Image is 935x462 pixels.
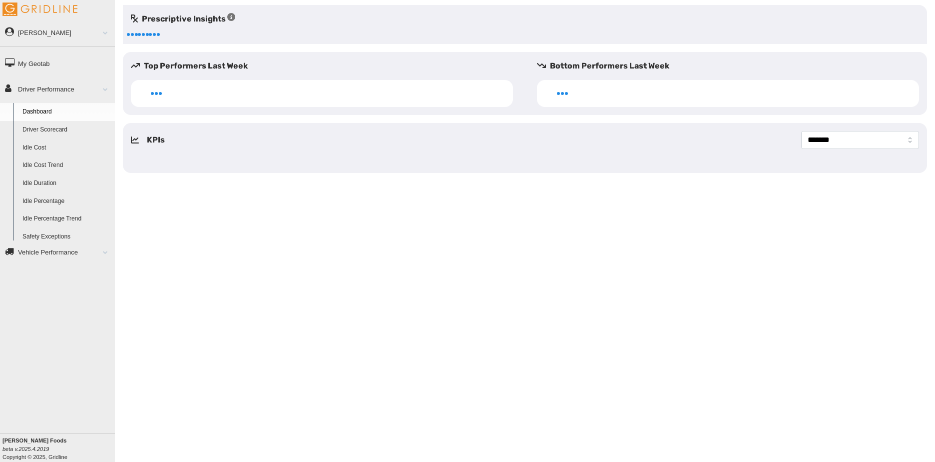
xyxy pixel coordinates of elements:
a: Idle Cost [18,139,115,157]
a: Dashboard [18,103,115,121]
a: Idle Percentage Trend [18,210,115,228]
h5: Top Performers Last Week [131,60,521,72]
a: Idle Percentage [18,192,115,210]
img: Gridline [2,2,77,16]
a: Idle Duration [18,174,115,192]
h5: Bottom Performers Last Week [537,60,927,72]
a: Driver Scorecard [18,121,115,139]
i: beta v.2025.4.2019 [2,446,49,452]
h5: Prescriptive Insights [131,13,235,25]
div: Copyright © 2025, Gridline [2,436,115,461]
a: Safety Exceptions [18,228,115,246]
a: Idle Cost Trend [18,156,115,174]
h5: KPIs [147,134,165,146]
b: [PERSON_NAME] Foods [2,437,66,443]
